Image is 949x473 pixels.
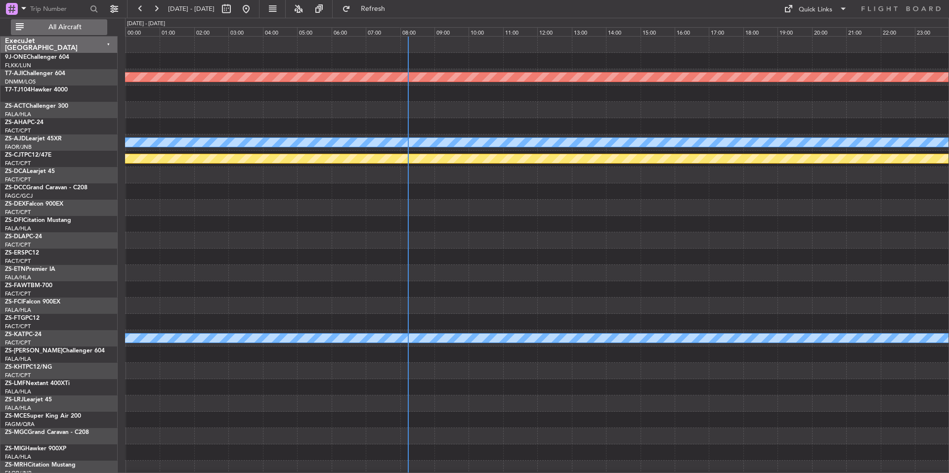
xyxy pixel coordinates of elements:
[812,27,846,36] div: 20:00
[297,27,331,36] div: 05:00
[675,27,709,36] div: 16:00
[5,404,31,412] a: FALA/HLA
[5,381,26,387] span: ZS-LMF
[5,299,23,305] span: ZS-FCI
[572,27,606,36] div: 13:00
[5,453,31,461] a: FALA/HLA
[5,169,27,174] span: ZS-DCA
[5,348,62,354] span: ZS-[PERSON_NAME]
[5,388,31,395] a: FALA/HLA
[5,78,36,86] a: DNMM/LOS
[5,446,66,452] a: ZS-MIGHawker 900XP
[5,397,24,403] span: ZS-LRJ
[5,234,26,240] span: ZS-DLA
[5,169,55,174] a: ZS-DCALearjet 45
[5,315,25,321] span: ZS-FTG
[194,27,228,36] div: 02:00
[5,323,31,330] a: FACT/CPT
[5,413,27,419] span: ZS-MCE
[5,462,76,468] a: ZS-MRHCitation Mustang
[5,241,31,249] a: FACT/CPT
[5,54,27,60] span: 9J-ONE
[5,185,87,191] a: ZS-DCCGrand Caravan - C208
[5,266,55,272] a: ZS-ETNPremier IA
[5,209,31,216] a: FACT/CPT
[5,217,71,223] a: ZS-DFICitation Mustang
[160,27,194,36] div: 01:00
[366,27,400,36] div: 07:00
[5,348,105,354] a: ZS-[PERSON_NAME]Challenger 604
[127,20,165,28] div: [DATE] - [DATE]
[503,27,537,36] div: 11:00
[5,71,23,77] span: T7-AJI
[5,258,31,265] a: FACT/CPT
[5,364,52,370] a: ZS-KHTPC12/NG
[5,306,31,314] a: FALA/HLA
[5,413,81,419] a: ZS-MCESuper King Air 200
[881,27,915,36] div: 22:00
[5,446,25,452] span: ZS-MIG
[5,250,25,256] span: ZS-ERS
[5,152,24,158] span: ZS-CJT
[5,430,89,435] a: ZS-MGCGrand Caravan - C208
[338,1,397,17] button: Refresh
[5,87,31,93] span: T7-TJ104
[5,274,31,281] a: FALA/HLA
[537,27,571,36] div: 12:00
[779,1,852,17] button: Quick Links
[709,27,743,36] div: 17:00
[434,27,469,36] div: 09:00
[5,355,31,363] a: FALA/HLA
[641,27,675,36] div: 15:00
[400,27,434,36] div: 08:00
[263,27,297,36] div: 04:00
[469,27,503,36] div: 10:00
[5,430,28,435] span: ZS-MGC
[5,87,68,93] a: T7-TJ104Hawker 4000
[5,136,26,142] span: ZS-AJD
[5,225,31,232] a: FALA/HLA
[606,27,640,36] div: 14:00
[5,290,31,298] a: FACT/CPT
[5,332,42,338] a: ZS-KATPC-24
[846,27,880,36] div: 21:00
[799,5,832,15] div: Quick Links
[5,120,43,126] a: ZS-AHAPC-24
[5,185,26,191] span: ZS-DCC
[5,332,25,338] span: ZS-KAT
[352,5,394,12] span: Refresh
[26,24,104,31] span: All Aircraft
[743,27,777,36] div: 18:00
[168,4,215,13] span: [DATE] - [DATE]
[777,27,812,36] div: 19:00
[228,27,262,36] div: 03:00
[915,27,949,36] div: 23:00
[5,54,69,60] a: 9J-ONEChallenger 604
[5,71,65,77] a: T7-AJIChallenger 604
[5,283,52,289] a: ZS-FAWTBM-700
[5,283,27,289] span: ZS-FAW
[5,103,68,109] a: ZS-ACTChallenger 300
[5,152,51,158] a: ZS-CJTPC12/47E
[126,27,160,36] div: 00:00
[5,62,31,69] a: FLKK/LUN
[5,364,26,370] span: ZS-KHT
[5,250,39,256] a: ZS-ERSPC12
[5,160,31,167] a: FACT/CPT
[5,217,23,223] span: ZS-DFI
[11,19,107,35] button: All Aircraft
[5,234,42,240] a: ZS-DLAPC-24
[5,192,33,200] a: FAGC/GCJ
[5,127,31,134] a: FACT/CPT
[5,201,63,207] a: ZS-DEXFalcon 900EX
[5,103,26,109] span: ZS-ACT
[5,111,31,118] a: FALA/HLA
[5,266,26,272] span: ZS-ETN
[30,1,87,16] input: Trip Number
[5,315,40,321] a: ZS-FTGPC12
[5,120,27,126] span: ZS-AHA
[5,136,62,142] a: ZS-AJDLearjet 45XR
[5,201,26,207] span: ZS-DEX
[5,397,52,403] a: ZS-LRJLearjet 45
[5,299,60,305] a: ZS-FCIFalcon 900EX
